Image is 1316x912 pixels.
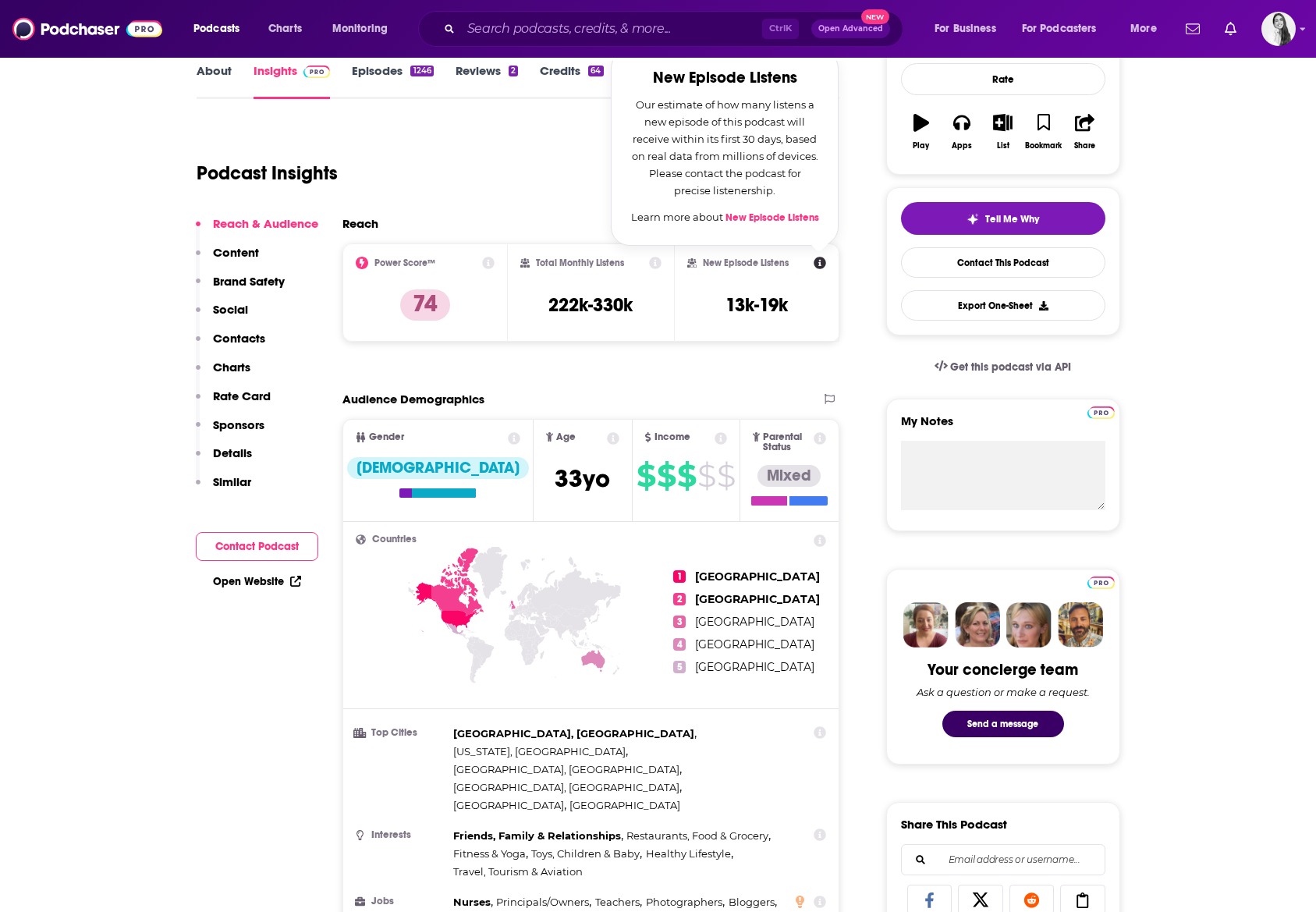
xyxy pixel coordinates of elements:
button: open menu [1119,16,1176,41]
div: Your concierge team [928,660,1078,680]
h2: Audience Demographics [342,392,484,406]
span: , [453,779,682,797]
a: Contact This Podcast [901,247,1105,278]
a: InsightsPodchaser Pro [254,63,331,99]
div: 1246 [410,66,433,76]
span: Bloggers [729,896,775,908]
a: New Episode Listens [725,211,819,224]
span: $ [697,463,715,488]
div: Bookmark [1025,141,1062,151]
span: Ctrl K [762,19,799,39]
button: Similar [196,474,251,503]
span: , [453,893,493,911]
img: Podchaser - Follow, Share and Rate Podcasts [12,14,162,44]
span: New [861,9,889,24]
button: List [982,104,1023,160]
img: User Profile [1261,12,1296,46]
img: Jon Profile [1058,602,1103,648]
button: Details [196,445,252,474]
button: open menu [924,16,1016,41]
span: Friends, Family & Relationships [453,829,621,842]
span: $ [677,463,696,488]
button: Sponsors [196,417,264,446]
span: Healthy Lifestyle [646,847,731,860]
a: Show notifications dropdown [1218,16,1243,42]
img: Sydney Profile [903,602,949,648]
div: Share [1074,141,1095,151]
img: tell me why sparkle [967,213,979,225]
span: Charts [268,18,302,40]
button: Rate Card [196,389,271,417]
button: Play [901,104,942,160]
div: [DEMOGRAPHIC_DATA] [347,457,529,479]
span: , [496,893,591,911]
span: [GEOGRAPHIC_DATA], [GEOGRAPHIC_DATA] [453,781,679,793]
span: , [729,893,777,911]
p: 74 [400,289,450,321]
button: Charts [196,360,250,389]
h2: Reach [342,216,378,231]
button: Bookmark [1023,104,1064,160]
span: Open Advanced [818,25,883,33]
div: Rate [901,63,1105,95]
h2: Power Score™ [374,257,435,268]
button: Content [196,245,259,274]
span: Nurses [453,896,491,908]
button: Contacts [196,331,265,360]
div: Play [913,141,929,151]
span: Teachers [595,896,640,908]
p: Rate Card [213,389,271,403]
span: 1 [673,570,686,583]
label: My Notes [901,413,1105,441]
span: , [595,893,642,911]
span: , [453,827,623,845]
button: Apps [942,104,982,160]
p: Learn more about [630,208,819,226]
span: $ [657,463,676,488]
span: Countries [372,534,417,545]
span: 2 [673,593,686,605]
p: Content [213,245,259,260]
span: Gender [369,432,404,442]
button: Export One-Sheet [901,290,1105,321]
h2: New Episode Listens [630,69,819,87]
div: Mixed [757,465,821,487]
span: [US_STATE], [GEOGRAPHIC_DATA] [453,745,626,758]
span: [GEOGRAPHIC_DATA] [695,615,814,629]
p: Sponsors [213,417,264,432]
span: Photographers [646,896,722,908]
h1: Podcast Insights [197,161,338,185]
span: [GEOGRAPHIC_DATA] [695,592,820,606]
span: Parental Status [763,432,811,452]
input: Email address or username... [914,845,1092,875]
h2: New Episode Listens [703,257,789,268]
span: , [626,827,771,845]
button: Send a message [942,711,1064,737]
h3: Top Cities [356,728,447,738]
a: Get this podcast via API [922,348,1084,386]
button: Open AdvancedNew [811,20,890,38]
span: , [646,845,733,863]
span: Toys, Children & Baby [531,847,640,860]
span: Age [556,432,576,442]
a: Charts [258,16,311,41]
img: Podchaser Pro [1087,406,1115,419]
button: Reach & Audience [196,216,318,245]
span: , [453,743,628,761]
button: Social [196,302,248,331]
p: Contacts [213,331,265,346]
div: Apps [952,141,972,151]
span: 33 yo [555,463,610,494]
a: Open Website [213,575,301,588]
button: Share [1064,104,1105,160]
span: 3 [673,616,686,628]
h2: Total Monthly Listens [536,257,624,268]
h3: Jobs [356,896,447,907]
span: Logged in as justina19148 [1261,12,1296,46]
span: Income [654,432,690,442]
img: Barbara Profile [955,602,1000,648]
p: Charts [213,360,250,374]
button: Contact Podcast [196,532,318,561]
a: Credits64 [540,63,603,99]
div: Search podcasts, credits, & more... [433,11,918,47]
